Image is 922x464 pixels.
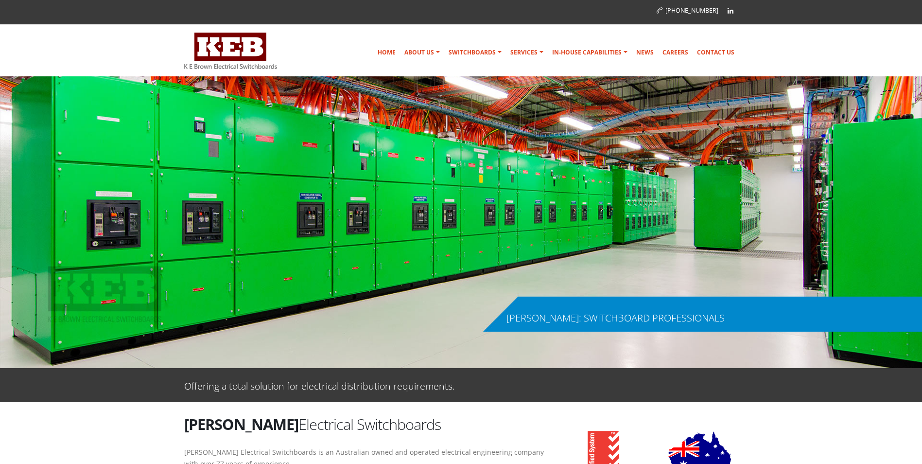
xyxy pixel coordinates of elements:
[632,43,658,62] a: News
[184,414,298,434] strong: [PERSON_NAME]
[374,43,400,62] a: Home
[184,378,455,392] p: Offering a total solution for electrical distribution requirements.
[548,43,631,62] a: In-house Capabilities
[723,3,738,18] a: Linkedin
[184,33,277,69] img: K E Brown Electrical Switchboards
[184,414,549,434] h2: Electrical Switchboards
[657,6,718,15] a: [PHONE_NUMBER]
[445,43,505,62] a: Switchboards
[506,313,725,323] div: [PERSON_NAME]: SWITCHBOARD PROFESSIONALS
[693,43,738,62] a: Contact Us
[400,43,444,62] a: About Us
[659,43,692,62] a: Careers
[506,43,547,62] a: Services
